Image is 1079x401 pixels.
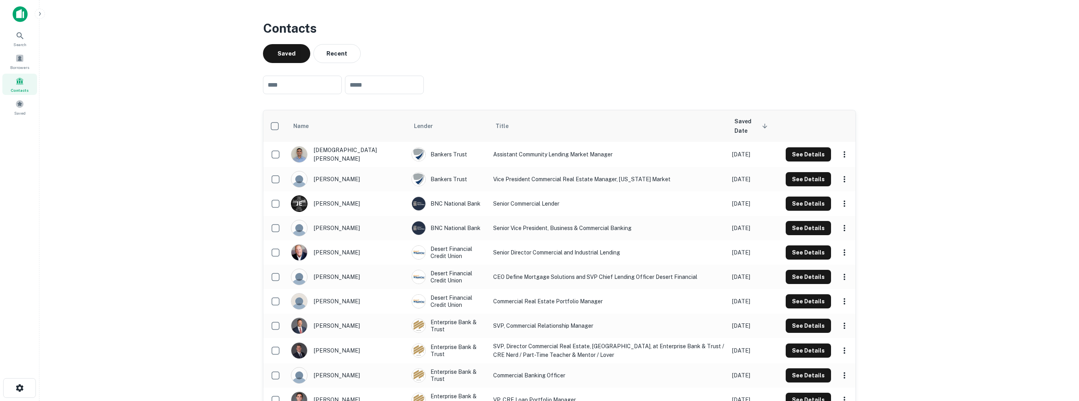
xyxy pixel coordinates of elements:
[291,343,307,358] img: 1521590490406
[414,121,443,131] span: Lender
[489,338,729,363] td: SVP, Director Commercial Real Estate, [GEOGRAPHIC_DATA], at Enterprise Bank & Trust / CRE Nerd / ...
[489,167,729,191] td: Vice President Commercial Real Estate Manager, [US_STATE] Market
[489,240,729,265] td: Senior Director Commercial and Industrial Lending
[412,270,425,284] img: picture
[786,368,831,382] button: See Details
[263,19,856,38] h3: Contacts
[489,265,729,289] td: CEO Define Mortgage Solutions and SVP Chief Lending Officer Desert Financial
[291,171,404,188] div: [PERSON_NAME]
[291,269,307,285] img: 9c8pery4andzj6ohjkjp54ma2
[291,342,404,359] div: [PERSON_NAME]
[412,147,485,162] div: Bankers Trust
[734,117,770,136] span: Saved Date
[291,220,404,236] div: [PERSON_NAME]
[412,197,485,211] div: BNC National Bank
[287,110,408,142] th: Name
[489,216,729,240] td: Senior Vice President, Business & Commercial Banking
[489,289,729,314] td: Commercial Real Estate Portfolio Manager
[412,344,425,357] img: picture
[412,319,425,332] img: picture
[291,368,307,383] img: 9c8pery4andzj6ohjkjp54ma2
[2,97,37,118] a: Saved
[412,221,425,235] img: picture
[412,245,485,260] div: Desert Financial Credit Union
[412,319,485,333] div: Enterprise Bank & Trust
[412,295,425,308] img: picture
[786,172,831,186] button: See Details
[728,191,776,216] td: [DATE]
[786,245,831,260] button: See Details
[786,147,831,162] button: See Details
[786,270,831,284] button: See Details
[291,318,307,334] img: 1656547945275
[13,41,26,48] span: Search
[291,367,404,384] div: [PERSON_NAME]
[412,270,485,284] div: Desert Financial Credit Union
[291,220,307,236] img: 9c8pery4andzj6ohjkjp54ma2
[786,221,831,235] button: See Details
[291,244,404,261] div: [PERSON_NAME]
[2,74,37,95] a: Contacts
[10,64,29,71] span: Borrowers
[489,110,729,142] th: Title
[291,171,307,187] img: 9c8pery4andzj6ohjkjp54ma2
[291,147,307,162] img: 1721240788603
[728,314,776,338] td: [DATE]
[728,216,776,240] td: [DATE]
[2,51,37,72] a: Borrowers
[489,142,729,167] td: Assistant Community Lending Market Manager
[291,293,307,309] img: 1c5u578iilxfi4m4dvc4q810q
[786,343,831,358] button: See Details
[728,142,776,167] td: [DATE]
[412,294,485,308] div: Desert Financial Credit Union
[728,265,776,289] td: [DATE]
[14,110,26,116] span: Saved
[786,197,831,211] button: See Details
[263,44,310,63] button: Saved
[412,343,485,358] div: Enterprise Bank & Trust
[489,363,729,388] td: Commercial Banking Officer
[412,197,425,210] img: picture
[2,28,37,49] a: Search
[13,6,28,22] img: capitalize-icon.png
[291,245,307,260] img: 1569948309575
[728,240,776,265] td: [DATE]
[296,200,302,208] p: J E
[291,293,404,310] div: [PERSON_NAME]
[412,221,485,235] div: BNC National Bank
[489,314,729,338] td: SVP, Commercial Relationship Manager
[412,246,425,259] img: picture
[412,148,425,161] img: picture
[728,363,776,388] td: [DATE]
[291,146,404,163] div: [DEMOGRAPHIC_DATA][PERSON_NAME]
[11,87,29,93] span: Contacts
[489,191,729,216] td: Senior Commercial Lender
[291,269,404,285] div: [PERSON_NAME]
[496,121,519,131] span: Title
[1040,338,1079,376] iframe: Chat Widget
[786,294,831,308] button: See Details
[291,317,404,334] div: [PERSON_NAME]
[728,110,776,142] th: Saved Date
[728,338,776,363] td: [DATE]
[412,172,485,186] div: Bankers Trust
[728,167,776,191] td: [DATE]
[291,195,404,212] div: [PERSON_NAME]
[408,110,489,142] th: Lender
[313,44,361,63] button: Recent
[728,289,776,314] td: [DATE]
[412,173,425,186] img: picture
[786,319,831,333] button: See Details
[412,368,485,382] div: Enterprise Bank & Trust
[412,369,425,382] img: picture
[293,121,319,131] span: Name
